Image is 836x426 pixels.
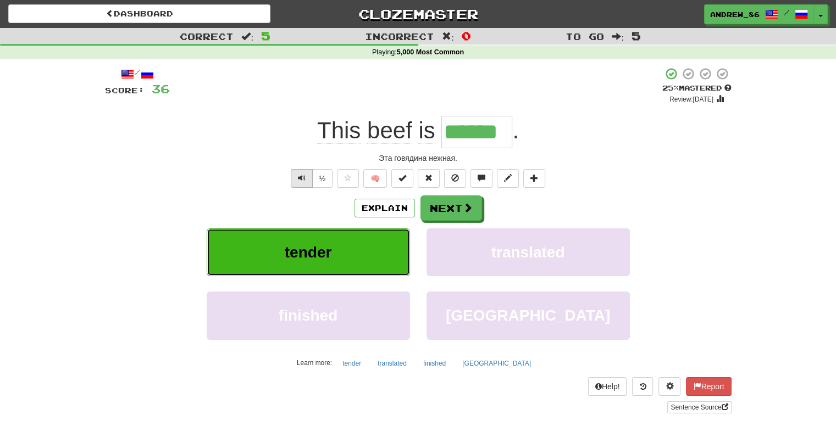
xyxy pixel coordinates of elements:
small: Learn more: [297,359,332,367]
span: . [512,117,519,143]
button: Report [686,377,731,396]
span: tender [285,244,332,261]
span: Score: [105,86,145,95]
button: Ignore sentence (alt+i) [444,169,466,188]
span: To go [566,31,604,42]
span: Andrew_86 [710,9,760,19]
a: Dashboard [8,4,270,23]
span: Incorrect [365,31,434,42]
span: : [241,32,253,41]
button: finished [417,355,452,372]
button: tender [336,355,367,372]
span: translated [491,244,565,261]
strong: 5,000 Most Common [397,48,464,56]
small: Review: [DATE] [669,96,713,103]
button: Discuss sentence (alt+u) [470,169,492,188]
button: [GEOGRAPHIC_DATA] [427,292,630,339]
button: Reset to 0% Mastered (alt+r) [418,169,440,188]
button: 🧠 [363,169,387,188]
button: translated [427,228,630,276]
span: : [612,32,624,41]
button: Help! [588,377,627,396]
button: ½ [312,169,333,188]
span: 0 [462,29,471,42]
span: This [317,117,361,144]
span: 36 [151,82,170,96]
div: Эта говядина нежная. [105,153,732,164]
a: Sentence Source [667,401,731,413]
button: finished [207,292,410,339]
button: Favorite sentence (alt+f) [337,169,359,188]
span: 25 % [662,83,679,92]
button: Edit sentence (alt+d) [497,169,519,188]
span: finished [279,307,337,324]
button: Round history (alt+y) [632,377,653,396]
div: Mastered [662,83,732,93]
button: Set this sentence to 100% Mastered (alt+m) [391,169,413,188]
button: translated [372,355,413,372]
span: [GEOGRAPHIC_DATA] [446,307,610,324]
button: Play sentence audio (ctl+space) [291,169,313,188]
a: Andrew_86 / [704,4,814,24]
span: : [442,32,454,41]
div: / [105,67,170,81]
button: Explain [355,199,415,217]
span: 5 [632,29,641,42]
button: Add to collection (alt+a) [523,169,545,188]
button: [GEOGRAPHIC_DATA] [456,355,537,372]
span: beef [367,117,412,144]
a: Clozemaster [287,4,549,24]
div: Text-to-speech controls [289,169,333,188]
span: / [784,9,789,16]
span: is [418,117,435,144]
button: tender [207,228,410,276]
button: Next [420,195,482,221]
span: 5 [261,29,270,42]
span: Correct [180,31,234,42]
